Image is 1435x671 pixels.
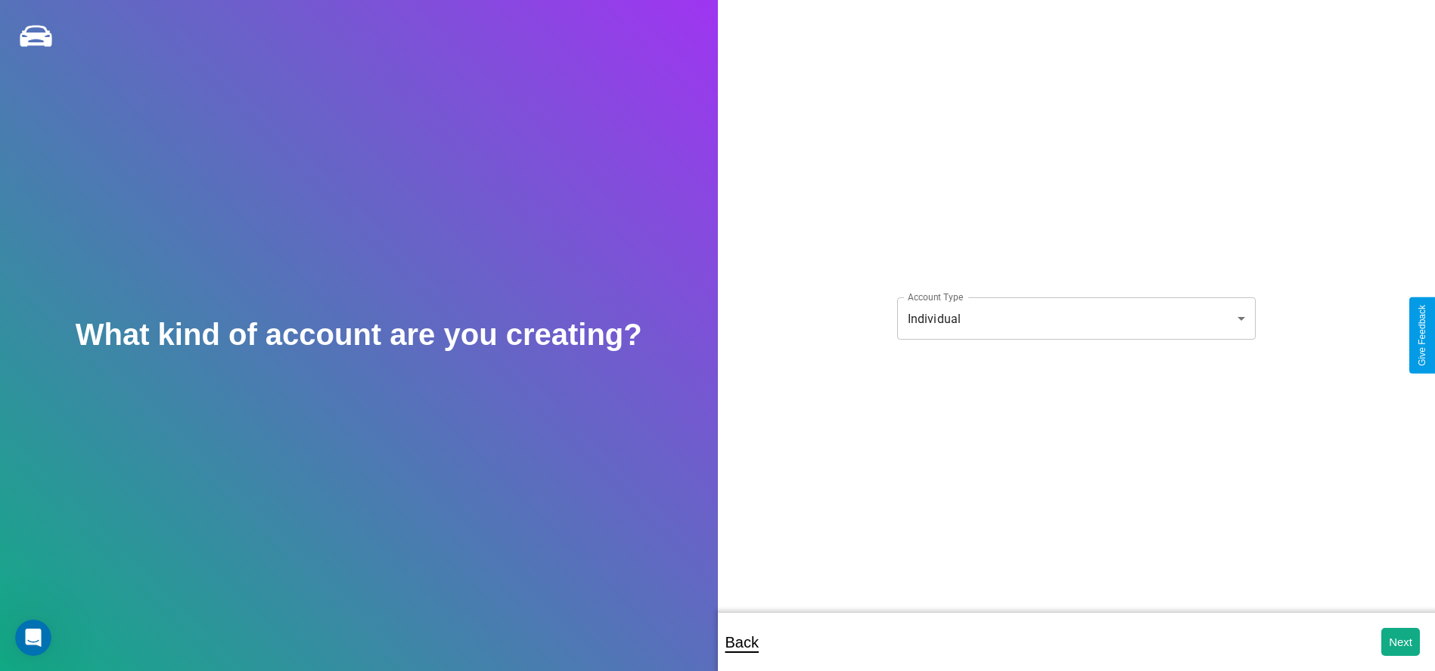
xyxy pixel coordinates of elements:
p: Back [725,629,759,656]
iframe: Intercom live chat [15,620,51,656]
div: Individual [897,297,1256,340]
button: Next [1381,628,1420,656]
div: Give Feedback [1417,305,1427,366]
label: Account Type [908,290,963,303]
h2: What kind of account are you creating? [76,318,642,352]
